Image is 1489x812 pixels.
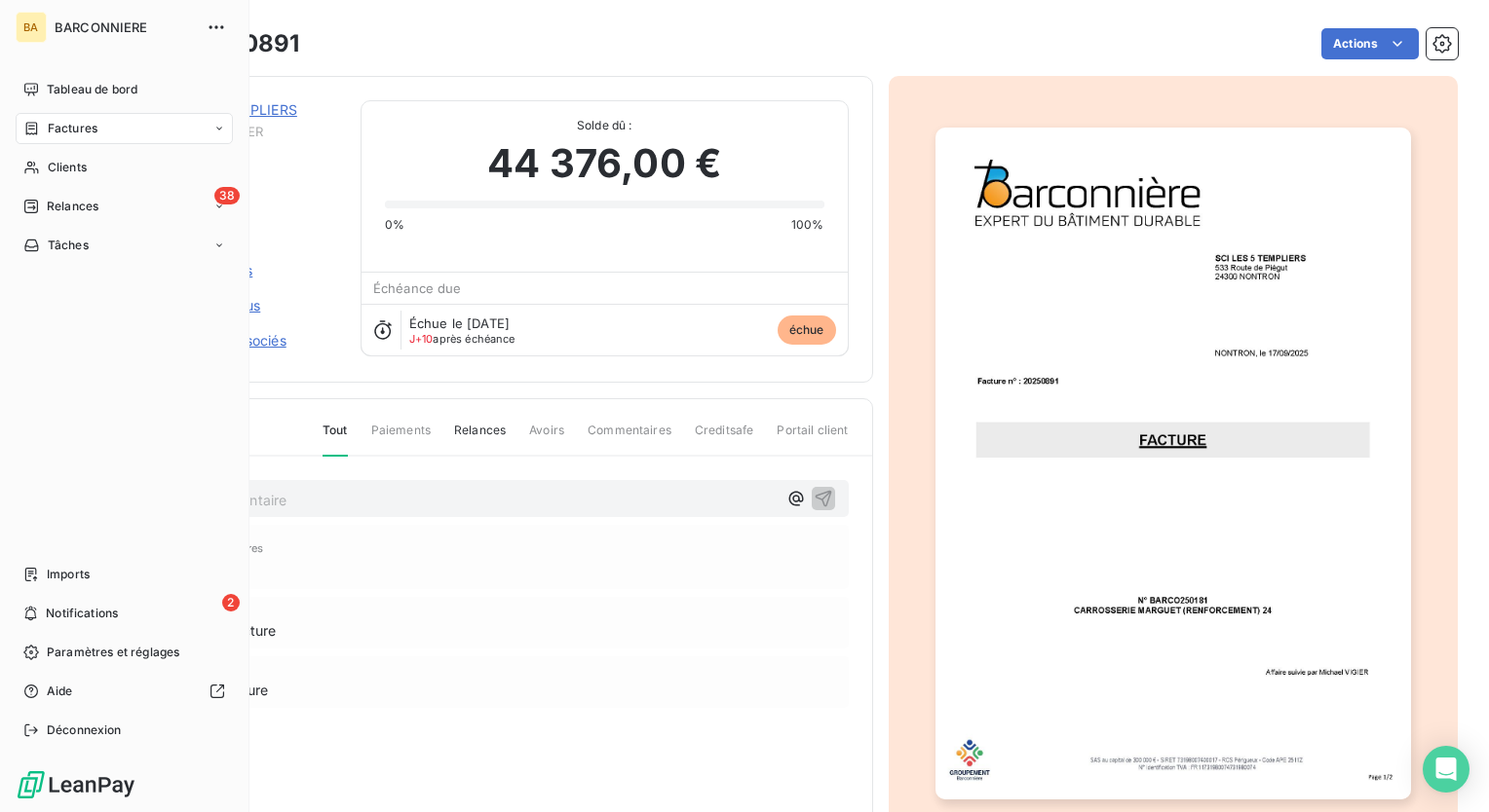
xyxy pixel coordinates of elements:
[385,216,404,234] span: 0%
[935,128,1411,799] img: invoice_thumbnail
[487,134,721,193] span: 44 376,00 €
[16,769,136,800] img: Logo LeanPay
[409,333,515,345] span: après échéance
[47,644,179,661] span: Paramètres et réglages
[48,159,87,176] span: Clients
[371,422,431,455] span: Paiements
[47,81,137,98] span: Tableau de bord
[48,120,97,137] span: Factures
[778,315,836,345] span: échue
[214,187,240,204] span: 38
[46,605,118,622] span: Notifications
[588,422,671,455] span: Commentaires
[48,237,89,254] span: Tâches
[791,216,824,234] span: 100%
[454,422,506,455] span: Relances
[373,280,462,296] span: Échéance due
[385,117,824,134] span: Solde dû :
[1423,746,1470,793] div: Open Intercom Messenger
[47,721,122,739] span: Déconnexion
[55,19,195,35] span: BARCONNIERE
[409,315,510,331] span: Échue le [DATE]
[222,594,240,611] span: 2
[777,422,848,455] span: Portail client
[323,422,348,457] span: Tout
[47,566,90,583] span: Imports
[16,12,47,43] div: BA
[409,332,434,346] span: J+10
[695,422,754,455] span: Creditsafe
[1321,28,1419,59] button: Actions
[47,683,73,700] span: Aide
[16,676,233,707] a: Aide
[47,198,98,215] span: Relances
[529,422,564,455] span: Avoirs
